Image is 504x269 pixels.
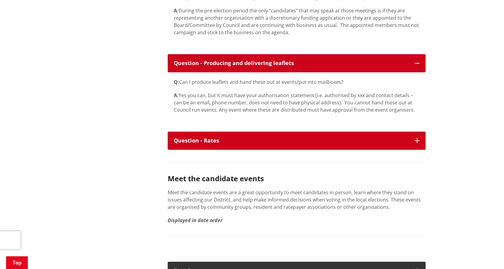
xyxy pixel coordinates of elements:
[174,138,409,144] div: Question - Rates
[168,132,426,150] button: Question - Rates
[168,173,264,183] strong: Meet the candidate events
[174,79,179,85] strong: Q:
[168,217,222,224] em: Displayed in date order
[174,92,420,113] p: Yes you can, but it must have your authorisation statement (i.e. authorised by xxx and contact de...
[174,78,420,86] p: Can I produce leaflets and hand these out at events/put into mailboxes?
[168,189,426,211] p: Meet the candidate events are a great opportunity to meet candidates in person, learn where they ...
[174,7,179,14] strong: A:
[476,244,498,265] iframe: Messenger Launcher
[6,256,28,269] a: Top
[168,54,426,72] button: Question - Producing and delivering leaflets
[174,60,409,66] div: Question - Producing and delivering leaflets
[174,7,420,36] p: During the pre-election period the only “candidates” that may speak at those meetings is if they ...
[174,92,179,99] strong: A:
